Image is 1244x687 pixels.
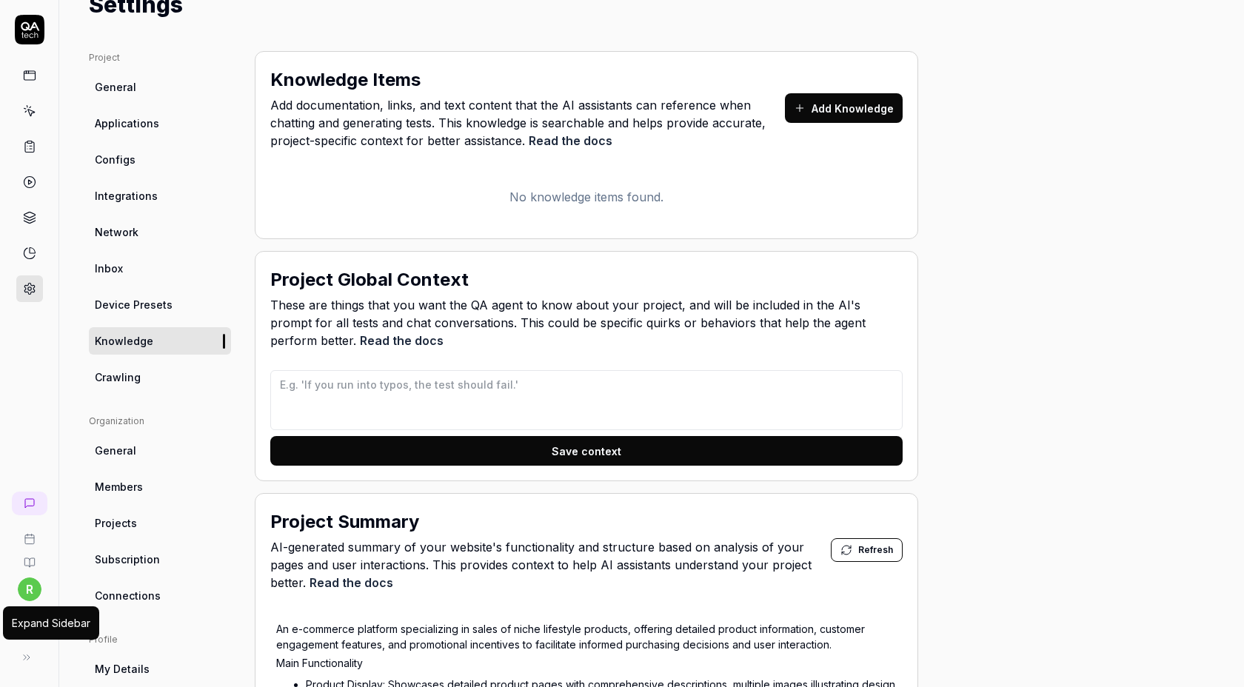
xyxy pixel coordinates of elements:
[18,577,41,601] button: r
[95,333,153,349] span: Knowledge
[95,479,143,495] span: Members
[360,333,444,348] a: Read the docs
[89,473,231,500] a: Members
[95,224,138,240] span: Network
[89,255,231,282] a: Inbox
[89,110,231,137] a: Applications
[95,261,123,276] span: Inbox
[6,601,53,643] button: Virtusize Logo
[95,515,137,531] span: Projects
[95,152,136,167] span: Configs
[12,615,90,631] div: Expand Sidebar
[95,115,159,131] span: Applications
[270,296,903,349] span: These are things that you want the QA agent to know about your project, and will be included in t...
[95,443,136,458] span: General
[95,661,150,677] span: My Details
[89,655,231,683] a: My Details
[529,133,612,148] a: Read the docs
[89,415,231,428] div: Organization
[95,188,158,204] span: Integrations
[270,538,831,592] span: AI-generated summary of your website's functionality and structure based on analysis of your page...
[89,633,231,646] div: Profile
[89,218,231,246] a: Network
[95,79,136,95] span: General
[89,509,231,537] a: Projects
[95,369,141,385] span: Crawling
[89,546,231,573] a: Subscription
[89,51,231,64] div: Project
[276,621,897,652] p: An e-commerce platform specializing in sales of niche lifestyle products, offering detailed produ...
[858,543,893,557] span: Refresh
[270,436,903,466] button: Save context
[6,521,53,545] a: Book a call with us
[95,297,173,312] span: Device Presets
[831,538,903,562] button: Refresh
[89,146,231,173] a: Configs
[12,492,47,515] a: New conversation
[89,291,231,318] a: Device Presets
[276,655,897,671] p: Main Functionality
[785,93,903,123] button: Add Knowledge
[270,188,903,206] p: No knowledge items found.
[270,96,785,150] span: Add documentation, links, and text content that the AI assistants can reference when chatting and...
[95,552,160,567] span: Subscription
[270,267,469,293] h2: Project Global Context
[89,437,231,464] a: General
[89,327,231,355] a: Knowledge
[89,582,231,609] a: Connections
[6,545,53,569] a: Documentation
[270,509,419,535] h2: Project Summary
[89,73,231,101] a: General
[270,67,421,93] h2: Knowledge Items
[89,182,231,210] a: Integrations
[310,575,393,590] a: Read the docs
[95,588,161,603] span: Connections
[89,363,231,391] a: Crawling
